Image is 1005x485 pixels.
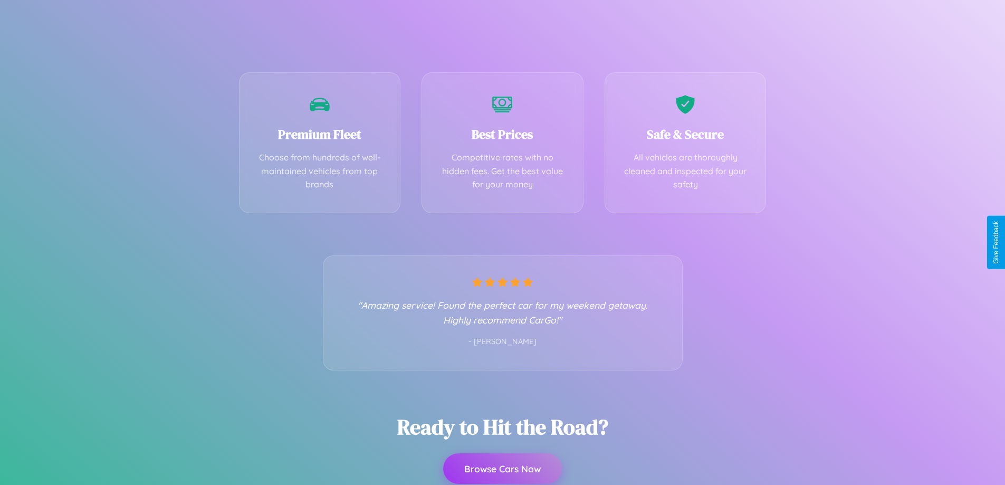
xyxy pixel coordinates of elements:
p: Choose from hundreds of well-maintained vehicles from top brands [255,151,385,192]
h3: Safe & Secure [621,126,750,143]
p: Competitive rates with no hidden fees. Get the best value for your money [438,151,567,192]
h3: Best Prices [438,126,567,143]
button: Browse Cars Now [443,453,562,484]
p: "Amazing service! Found the perfect car for my weekend getaway. Highly recommend CarGo!" [344,298,661,327]
h2: Ready to Hit the Road? [397,413,608,441]
div: Give Feedback [992,221,1000,264]
h3: Premium Fleet [255,126,385,143]
p: All vehicles are thoroughly cleaned and inspected for your safety [621,151,750,192]
p: - [PERSON_NAME] [344,335,661,349]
